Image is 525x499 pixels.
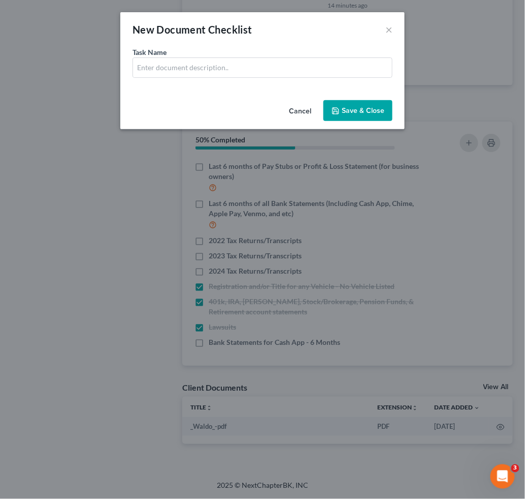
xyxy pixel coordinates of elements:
[511,464,519,473] span: 3
[385,23,392,36] button: ×
[133,23,252,36] span: New Document Checklist
[133,58,392,77] input: Enter document description..
[133,48,167,56] span: Task Name
[281,101,319,122] button: Cancel
[490,464,515,489] iframe: Intercom live chat
[323,100,392,122] button: Save & Close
